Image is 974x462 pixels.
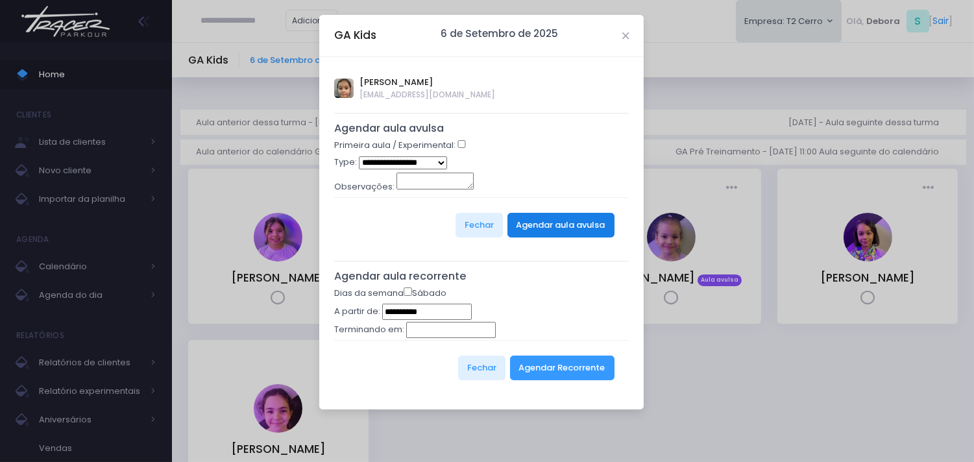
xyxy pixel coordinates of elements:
[334,122,629,135] h5: Agendar aula avulsa
[404,287,446,300] label: Sábado
[334,270,629,283] h5: Agendar aula recorrente
[622,32,629,39] button: Close
[510,356,615,380] button: Agendar Recorrente
[334,323,404,336] label: Terminando em:
[334,139,456,152] label: Primeira aula / Experimental:
[360,76,496,89] span: [PERSON_NAME]
[334,287,629,395] form: Dias da semana
[334,180,395,193] label: Observações:
[441,28,558,40] h6: 6 de Setembro de 2025
[404,287,412,296] input: Sábado
[360,89,496,101] span: [EMAIL_ADDRESS][DOMAIN_NAME]
[334,27,376,43] h5: GA Kids
[334,305,380,318] label: A partir de:
[334,156,357,169] label: Type:
[507,213,615,237] button: Agendar aula avulsa
[458,356,505,380] button: Fechar
[456,213,503,237] button: Fechar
